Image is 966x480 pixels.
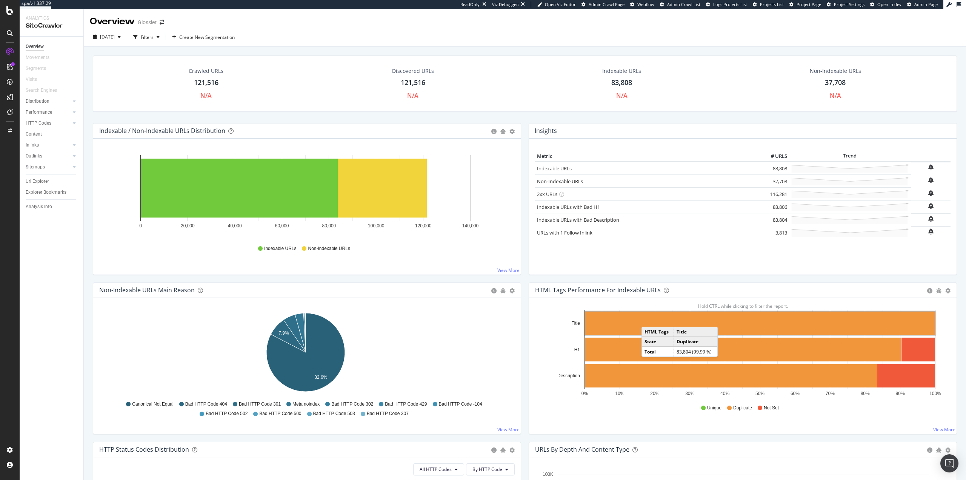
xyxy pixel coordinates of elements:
a: Projects List [753,2,784,8]
a: Admin Crawl List [660,2,700,8]
span: Unique [707,405,721,411]
div: gear [509,129,515,134]
span: Canonical Not Equal [132,401,173,407]
div: bell-plus [928,190,934,196]
span: Admin Page [914,2,938,7]
div: gear [945,448,951,453]
div: Inlinks [26,141,39,149]
a: Content [26,130,78,138]
div: Overview [26,43,44,51]
div: 121,516 [401,78,425,88]
a: URLs with 1 Follow Inlink [537,229,592,236]
text: 70% [826,391,835,396]
div: Visits [26,76,37,83]
a: Segments [26,65,54,73]
div: bug [936,288,941,293]
div: SiteCrawler [26,22,77,30]
text: 40,000 [228,223,242,228]
div: bell-plus [928,203,934,209]
div: bug [936,448,941,453]
span: Webflow [637,2,654,7]
span: Non-Indexable URLs [308,245,350,252]
div: Movements [26,54,49,62]
span: Bad HTTP Code 500 [259,411,301,417]
a: Movements [26,54,57,62]
div: Non-Indexable URLs Main Reason [99,286,195,294]
svg: A chart. [99,151,512,238]
a: Indexable URLs [537,165,572,172]
div: N/A [830,91,841,100]
a: Indexable URLs with Bad Description [537,216,619,223]
a: Distribution [26,97,71,105]
a: Search Engines [26,86,65,94]
svg: A chart. [535,310,948,398]
div: Overview [90,15,135,28]
div: Crawled URLs [189,67,223,75]
td: 83,808 [759,162,789,175]
a: View More [497,426,520,433]
div: bell-plus [928,164,934,170]
span: Bad HTTP Code 404 [185,401,227,407]
div: Distribution [26,97,49,105]
text: 60,000 [275,223,289,228]
div: Explorer Bookmarks [26,188,66,196]
th: Metric [535,151,759,162]
a: View More [933,426,955,433]
text: 10% [615,391,624,396]
a: Admin Crawl Page [581,2,625,8]
a: Project Settings [827,2,864,8]
div: ReadOnly: [460,2,481,8]
a: Indexable URLs with Bad H1 [537,204,600,210]
a: HTTP Codes [26,119,71,127]
div: bug [500,129,506,134]
a: Open in dev [870,2,901,8]
div: 121,516 [194,78,218,88]
text: 100K [543,472,553,477]
a: Webflow [630,2,654,8]
div: Search Engines [26,86,57,94]
a: Performance [26,108,71,116]
button: Filters [130,31,163,43]
a: Non-Indexable URLs [537,178,583,185]
span: Bad HTTP Code -104 [439,401,482,407]
div: N/A [616,91,628,100]
span: Bad HTTP Code 429 [385,401,427,407]
text: 20,000 [181,223,195,228]
span: Bad HTTP Code 502 [206,411,248,417]
text: 0% [581,391,588,396]
td: 83,804 [759,213,789,226]
div: Sitemaps [26,163,45,171]
a: Inlinks [26,141,71,149]
text: 90% [896,391,905,396]
div: 37,708 [825,78,846,88]
div: N/A [407,91,418,100]
text: 100% [929,391,941,396]
text: 30% [685,391,694,396]
text: H1 [574,347,580,352]
span: Indexable URLs [264,245,296,252]
a: View More [497,267,520,273]
span: 2025 Sep. 8th [100,34,115,40]
div: HTTP Codes [26,119,51,127]
div: circle-info [927,288,932,293]
h4: Insights [535,126,557,136]
span: Projects List [760,2,784,7]
div: gear [945,288,951,293]
span: Open Viz Editor [545,2,576,7]
td: 83,804 (99.99 %) [674,347,717,357]
div: Non-Indexable URLs [810,67,861,75]
text: Title [572,321,580,326]
td: 3,813 [759,226,789,239]
div: Performance [26,108,52,116]
div: HTTP Status Codes Distribution [99,446,189,453]
a: 2xx URLs [537,191,557,198]
div: Url Explorer [26,177,49,185]
div: N/A [200,91,212,100]
span: Open in dev [877,2,901,7]
text: 100,000 [368,223,385,228]
div: Indexable / Non-Indexable URLs Distribution [99,127,225,134]
span: Admin Crawl Page [589,2,625,7]
span: Bad HTTP Code 301 [239,401,281,407]
div: bug [500,288,506,293]
span: Project Page [797,2,821,7]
